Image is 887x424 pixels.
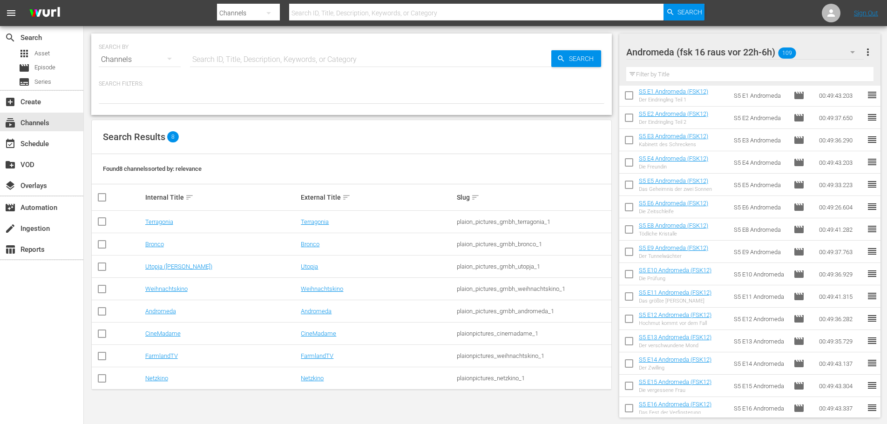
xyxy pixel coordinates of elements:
td: 00:49:43.337 [815,397,867,419]
span: Reports [5,244,16,255]
span: reorder [867,290,878,302]
div: Internal Title [145,192,298,203]
a: Utopja [301,263,318,270]
span: Series [19,76,30,87]
a: S5 E2 Andromeda (FSK12) [639,110,708,117]
td: S5 E9 Andromeda [730,241,790,263]
a: Utopja ([PERSON_NAME]) [145,263,212,270]
span: menu [6,7,17,19]
td: 00:49:43.203 [815,84,867,107]
span: reorder [867,134,878,145]
div: plaion_pictures_gmbh_utopja_1 [457,263,610,270]
a: Terragonia [145,218,173,225]
a: Netzkino [145,375,168,382]
a: Andromeda [301,308,332,315]
div: Der verschwundene Mond [639,343,711,349]
span: 8 [167,131,179,142]
span: reorder [867,335,878,346]
div: Channels [99,47,181,73]
div: Das größte [PERSON_NAME] [639,298,711,304]
div: Hochmut kommt vor dem Fall [639,320,711,326]
a: S5 E15 Andromeda (FSK12) [639,378,711,385]
div: plaionpictures_weihnachtskino_1 [457,352,610,359]
span: reorder [867,156,878,168]
td: 00:49:43.203 [815,151,867,174]
td: S5 E14 Andromeda [730,352,790,375]
a: S5 E8 Andromeda (FSK12) [639,222,708,229]
span: Search [5,32,16,43]
div: Der Tunnelwächter [639,253,708,259]
span: Schedule [5,138,16,149]
div: Das Fest der Verfinsterung [639,410,711,416]
div: plaion_pictures_gmbh_weihnachtskino_1 [457,285,610,292]
div: Der Eindringling Teil 2 [639,119,708,125]
td: 00:49:36.929 [815,263,867,285]
a: S5 E3 Andromeda (FSK12) [639,133,708,140]
span: reorder [867,179,878,190]
td: 00:49:26.604 [815,196,867,218]
button: Search [664,4,704,20]
span: Episode [793,202,805,213]
span: Series [34,77,51,87]
span: Episode [793,224,805,235]
td: S5 E1 Andromeda [730,84,790,107]
td: 00:49:41.315 [815,285,867,308]
span: Episode [793,291,805,302]
span: reorder [867,246,878,257]
span: Episode [793,157,805,168]
a: S5 E10 Andromeda (FSK12) [639,267,711,274]
span: Episode [34,63,55,72]
span: Search [565,50,601,67]
span: Create [5,96,16,108]
span: 109 [778,43,796,63]
span: reorder [867,112,878,123]
a: Weihnachtskino [145,285,188,292]
div: External Title [301,192,454,203]
td: 00:49:36.282 [815,308,867,330]
td: 00:49:33.223 [815,174,867,196]
a: Terragonia [301,218,329,225]
span: Episode [793,112,805,123]
a: S5 E12 Andromeda (FSK12) [639,311,711,318]
span: Channels [5,117,16,128]
span: sort [342,193,351,202]
a: Weihnachtskino [301,285,343,292]
a: S5 E16 Andromeda (FSK12) [639,401,711,408]
div: plaion_pictures_gmbh_andromeda_1 [457,308,610,315]
td: S5 E2 Andromeda [730,107,790,129]
span: Found 8 channels sorted by: relevance [103,165,202,172]
div: Die Zeitschleife [639,209,708,215]
a: Bronco [301,241,319,248]
span: Episode [793,135,805,146]
span: Asset [34,49,50,58]
span: Episode [793,179,805,190]
div: Slug [457,192,610,203]
div: plaion_pictures_gmbh_terragonia_1 [457,218,610,225]
a: FarmlandTV [301,352,333,359]
span: reorder [867,313,878,324]
span: reorder [867,223,878,235]
td: 00:49:35.729 [815,330,867,352]
a: S5 E4 Andromeda (FSK12) [639,155,708,162]
a: S5 E11 Andromeda (FSK12) [639,289,711,296]
td: S5 E4 Andromeda [730,151,790,174]
a: S5 E6 Andromeda (FSK12) [639,200,708,207]
a: CineMadame [145,330,181,337]
span: Episode [793,246,805,257]
button: more_vert [862,41,873,63]
a: S5 E13 Andromeda (FSK12) [639,334,711,341]
td: 00:49:37.650 [815,107,867,129]
span: Episode [793,336,805,347]
td: 00:49:43.304 [815,375,867,397]
a: Bronco [145,241,164,248]
span: Episode [793,269,805,280]
span: reorder [867,357,878,369]
span: Episode [793,313,805,324]
span: reorder [867,380,878,391]
span: more_vert [862,47,873,58]
td: 00:49:36.290 [815,129,867,151]
td: S5 E5 Andromeda [730,174,790,196]
span: reorder [867,89,878,101]
a: CineMadame [301,330,336,337]
button: Search [551,50,601,67]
